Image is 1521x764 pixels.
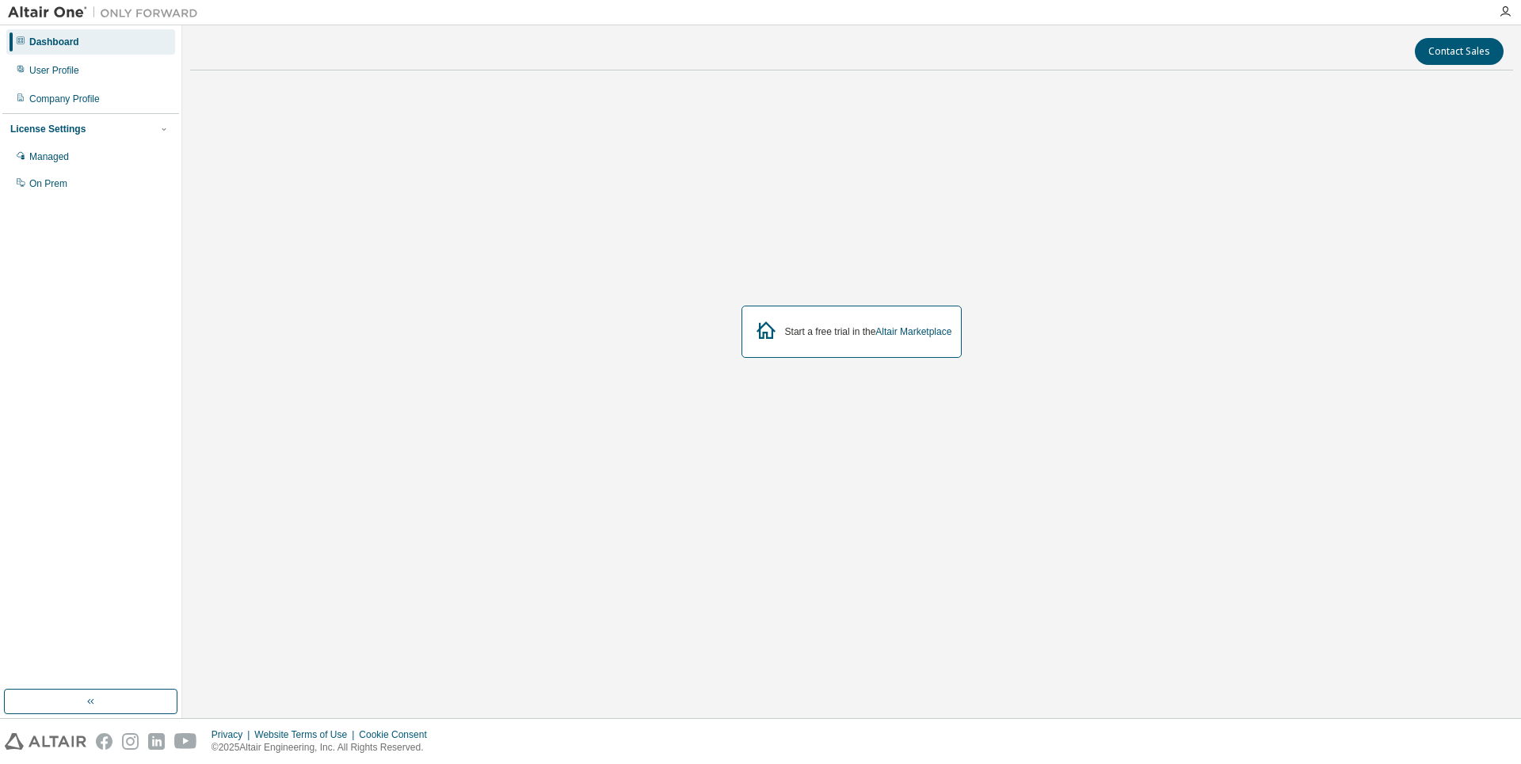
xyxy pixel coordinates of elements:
button: Contact Sales [1415,38,1504,65]
p: © 2025 Altair Engineering, Inc. All Rights Reserved. [212,741,436,754]
img: altair_logo.svg [5,733,86,750]
div: Privacy [212,728,254,741]
img: Altair One [8,5,206,21]
img: facebook.svg [96,733,112,750]
div: Cookie Consent [359,728,436,741]
div: User Profile [29,64,79,77]
div: Managed [29,150,69,163]
img: linkedin.svg [148,733,165,750]
div: On Prem [29,177,67,190]
img: instagram.svg [122,733,139,750]
div: Website Terms of Use [254,728,359,741]
div: Dashboard [29,36,79,48]
img: youtube.svg [174,733,197,750]
div: License Settings [10,123,86,135]
a: Altair Marketplace [875,326,951,337]
div: Company Profile [29,93,100,105]
div: Start a free trial in the [785,325,952,338]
